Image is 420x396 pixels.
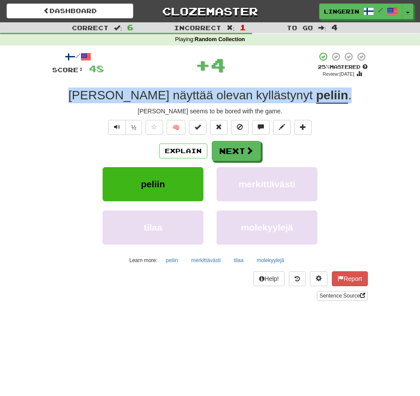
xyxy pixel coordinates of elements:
[195,52,210,78] span: +
[210,54,226,76] span: 4
[217,167,317,201] button: merkittävästi
[68,88,169,102] span: [PERSON_NAME]
[174,24,221,32] span: Incorrect
[317,63,368,70] div: Mastered
[252,254,289,267] button: molekyylejä
[146,4,273,19] a: Clozemaster
[294,120,312,135] button: Add to collection (alt+a)
[210,120,228,135] button: Reset to 0% Mastered (alt+r)
[146,120,163,135] button: Favorite sentence (alt+f)
[348,88,352,102] span: .
[217,210,317,245] button: molekyylejä
[52,52,104,63] div: /
[107,120,142,135] div: Text-to-speech controls
[161,254,183,267] button: peliin
[144,222,162,232] span: tilaa
[318,64,330,70] span: 25 %
[7,4,133,18] a: Dashboard
[316,88,348,104] u: peliin
[289,271,306,286] button: Round history (alt+y)
[52,66,84,74] span: Score:
[324,7,359,15] span: LingeringWater3403
[108,120,126,135] button: Play sentence audio (ctl+space)
[241,222,293,232] span: molekyylejä
[114,25,122,31] span: :
[217,88,253,102] span: olevan
[318,25,326,31] span: :
[252,120,270,135] button: Discuss sentence (alt+u)
[319,4,402,19] a: LingeringWater3403 /
[173,88,213,102] span: näyttää
[287,24,313,32] span: To go
[253,271,285,286] button: Help!
[125,120,142,135] button: ½
[212,141,261,161] button: Next
[323,71,354,77] small: Review: [DATE]
[273,120,291,135] button: Edit sentence (alt+d)
[256,88,313,102] span: kyllästynyt
[186,254,225,267] button: merkittävästi
[52,107,368,116] div: [PERSON_NAME] seems to be bored with the game.
[189,120,206,135] button: Set this sentence to 100% Mastered (alt+m)
[141,179,165,189] span: peliin
[378,7,383,13] span: /
[240,23,246,32] span: 1
[331,23,338,32] span: 4
[129,257,157,263] small: Learn more:
[103,210,203,245] button: tilaa
[103,167,203,201] button: peliin
[167,120,185,135] button: 🧠
[238,179,295,189] span: merkittävästi
[127,23,133,32] span: 6
[159,144,207,158] button: Explain
[317,291,368,301] a: Sentence Source
[231,120,249,135] button: Ignore sentence (alt+i)
[195,36,245,42] strong: Random Collection
[227,25,235,31] span: :
[72,24,109,32] span: Correct
[229,254,248,267] button: tilaa
[332,271,368,286] button: Report
[89,63,104,74] span: 48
